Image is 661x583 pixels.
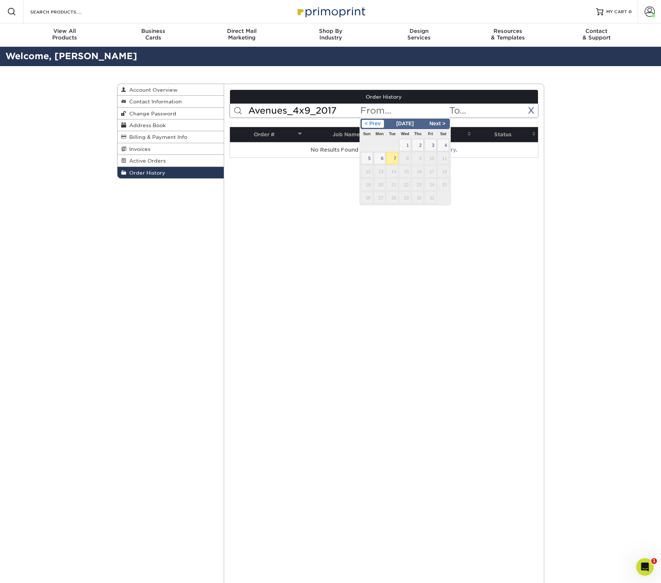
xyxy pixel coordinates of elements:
[411,129,424,138] th: Thu
[197,28,286,41] div: Marketing
[304,127,395,142] th: Job Name
[230,127,304,142] th: Order #
[394,121,416,126] span: [DATE]
[636,558,654,576] iframe: Intercom live chat
[118,108,224,119] a: Change Password
[424,191,437,204] span: 31
[118,167,224,178] a: Order History
[375,23,464,47] a: DesignServices
[375,28,464,41] div: Services
[412,165,424,178] span: 16
[286,23,375,47] a: Shop ByIndustry
[230,142,538,157] td: No Results Found - Try searching again or .
[126,87,177,93] span: Account Overview
[361,178,373,191] span: 19
[286,28,375,34] span: Shop By
[424,178,437,191] span: 24
[412,152,424,164] span: 9
[386,165,398,178] span: 14
[606,9,627,15] span: MY CART
[197,23,286,47] a: Direct MailMarketing
[374,152,386,164] span: 6
[118,84,224,96] a: Account Overview
[399,139,411,151] span: 1
[126,134,187,140] span: Billing & Payment Info
[552,23,641,47] a: Contact& Support
[437,178,449,191] span: 25
[386,191,398,204] span: 28
[424,152,437,164] span: 10
[437,165,449,178] span: 18
[424,139,437,151] span: 3
[20,28,109,34] span: View All
[426,120,449,128] span: Next >
[437,152,449,164] span: 11
[464,23,552,47] a: Resources& Templates
[247,104,360,118] input: Search Orders...
[552,28,641,34] span: Contact
[118,96,224,107] a: Contact Information
[20,28,109,41] div: Products
[375,28,464,34] span: Design
[109,28,197,34] span: Business
[399,191,411,204] span: 29
[109,23,197,47] a: BusinessCards
[399,129,411,138] th: Wed
[126,111,176,117] span: Change Password
[118,131,224,143] a: Billing & Payment Info
[294,4,367,19] img: Primoprint
[286,28,375,41] div: Industry
[464,28,552,41] div: & Templates
[651,558,657,564] span: 1
[424,165,437,178] span: 17
[126,170,165,176] span: Order History
[528,105,534,116] a: X
[437,129,450,138] th: Sat
[361,165,373,178] span: 12
[412,191,424,204] span: 30
[552,28,641,41] div: & Support
[118,155,224,167] a: Active Orders
[374,178,386,191] span: 20
[399,152,411,164] span: 8
[424,129,437,138] th: Fri
[360,104,449,118] input: From...
[374,191,386,204] span: 27
[386,152,398,164] span: 7
[126,99,182,104] span: Contact Information
[412,139,424,151] span: 2
[386,129,399,138] th: Tue
[361,129,373,138] th: Sun
[361,152,373,164] span: 5
[449,104,538,118] input: To...
[399,178,411,191] span: 22
[473,127,538,142] th: Status
[20,23,109,47] a: View AllProducts
[412,178,424,191] span: 23
[437,139,449,151] span: 4
[109,28,197,41] div: Cards
[361,191,373,204] span: 26
[464,28,552,34] span: Resources
[126,146,150,152] span: Invoices
[374,165,386,178] span: 13
[118,119,224,131] a: Address Book
[629,9,632,14] span: 0
[399,165,411,178] span: 15
[30,7,101,16] input: SEARCH PRODUCTS.....
[197,28,286,34] span: Direct Mail
[386,178,398,191] span: 21
[126,158,166,164] span: Active Orders
[126,122,166,128] span: Address Book
[362,120,384,128] span: < Prev
[118,143,224,155] a: Invoices
[230,90,538,104] a: Order History
[373,129,386,138] th: Mon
